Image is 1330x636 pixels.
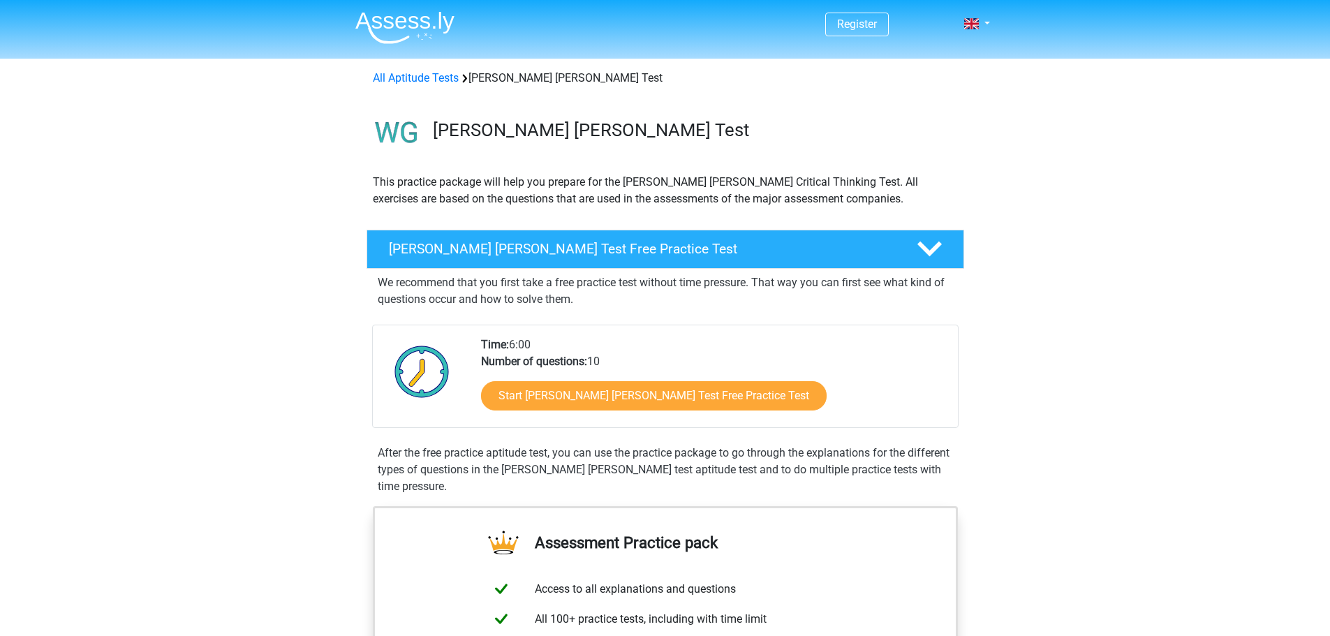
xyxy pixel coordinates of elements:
img: Assessly [355,11,455,44]
a: All Aptitude Tests [373,71,459,84]
a: Register [837,17,877,31]
a: [PERSON_NAME] [PERSON_NAME] Test Free Practice Test [361,230,970,269]
h3: [PERSON_NAME] [PERSON_NAME] Test [433,119,953,141]
p: This practice package will help you prepare for the [PERSON_NAME] [PERSON_NAME] Critical Thinking... [373,174,958,207]
div: 6:00 10 [471,337,957,427]
p: We recommend that you first take a free practice test without time pressure. That way you can fir... [378,274,953,308]
img: watson glaser test [367,103,427,163]
img: Clock [387,337,457,406]
div: After the free practice aptitude test, you can use the practice package to go through the explana... [372,445,959,495]
a: Start [PERSON_NAME] [PERSON_NAME] Test Free Practice Test [481,381,827,411]
b: Time: [481,338,509,351]
h4: [PERSON_NAME] [PERSON_NAME] Test Free Practice Test [389,241,894,257]
div: [PERSON_NAME] [PERSON_NAME] Test [367,70,963,87]
b: Number of questions: [481,355,587,368]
